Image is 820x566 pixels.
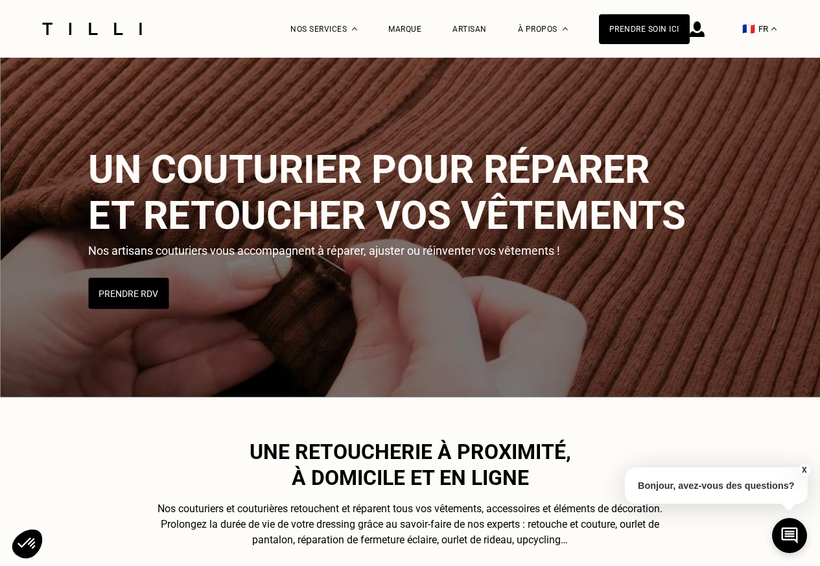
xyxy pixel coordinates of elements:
a: Marque [388,25,421,34]
a: Artisan [452,25,487,34]
img: menu déroulant [771,27,777,30]
button: X [797,463,810,477]
span: Une retoucherie à proximité, [250,440,571,464]
span: et retoucher vos vêtements [88,193,686,239]
img: Menu déroulant à propos [563,27,568,30]
img: Menu déroulant [352,27,357,30]
span: à domicile et en ligne [292,466,529,490]
span: Nos couturiers et couturières retouchent et réparent tous vos vêtements, accessoires et éléments ... [158,502,662,546]
span: 🇫🇷 [742,23,755,35]
button: Prendre RDV [88,278,169,309]
p: Nos artisans couturiers vous accompagnent à réparer, ajuster ou réinventer vos vêtements ! [88,244,568,257]
p: Bonjour, avez-vous des questions? [625,467,808,504]
span: Un couturier pour réparer [88,147,650,193]
a: Prendre soin ici [599,14,690,44]
img: icône connexion [690,21,705,37]
img: Logo du service de couturière Tilli [38,23,146,35]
